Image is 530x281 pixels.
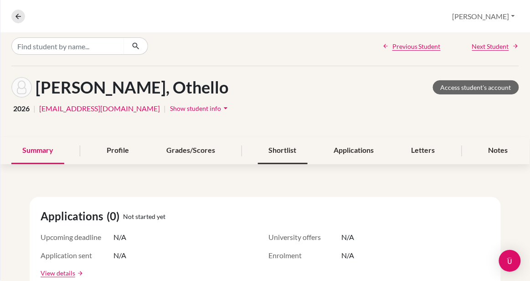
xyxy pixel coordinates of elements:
[164,103,166,114] span: |
[221,104,230,113] i: arrow_drop_down
[472,42,519,51] a: Next Student
[39,103,160,114] a: [EMAIL_ADDRESS][DOMAIN_NAME]
[392,42,441,51] span: Previous Student
[433,80,519,94] a: Access student's account
[113,232,126,243] span: N/A
[33,103,36,114] span: |
[41,232,113,243] span: Upcoming deadline
[170,104,221,112] span: Show student info
[268,232,341,243] span: University offers
[13,103,30,114] span: 2026
[499,250,521,272] div: Open Intercom Messenger
[41,268,75,278] a: View details
[268,250,341,261] span: Enrolment
[11,77,32,98] img: Othello Sherman's avatar
[472,42,509,51] span: Next Student
[448,8,519,25] button: [PERSON_NAME]
[155,137,226,164] div: Grades/Scores
[75,270,83,276] a: arrow_forward
[323,137,385,164] div: Applications
[41,250,113,261] span: Application sent
[11,137,64,164] div: Summary
[341,250,354,261] span: N/A
[107,208,123,224] span: (0)
[113,250,126,261] span: N/A
[401,137,446,164] div: Letters
[258,137,308,164] div: Shortlist
[41,208,107,224] span: Applications
[123,212,165,221] span: Not started yet
[382,42,441,51] a: Previous Student
[36,78,228,97] h1: [PERSON_NAME], Othello
[170,101,231,115] button: Show student infoarrow_drop_down
[478,137,519,164] div: Notes
[11,37,124,55] input: Find student by name...
[341,232,354,243] span: N/A
[96,137,140,164] div: Profile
